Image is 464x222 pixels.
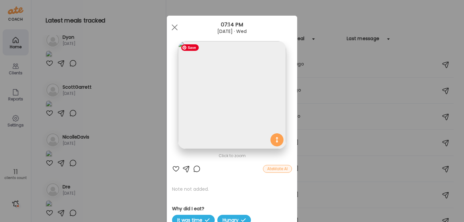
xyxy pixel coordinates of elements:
[167,29,297,34] div: [DATE] · Wed
[181,44,199,51] span: Save
[167,21,297,29] div: 07:14 PM
[172,186,292,192] p: Note not added.
[263,165,292,173] div: AteMate AI
[172,152,292,160] div: Click to zoom
[178,41,286,149] img: images%2F0vTaWyIcA4UGvAp1oZK5yOxvVAX2%2FKranTpZgdCrnYXIGutBe%2FKKdED1vfa9m2ueYVi93F_1080
[172,205,292,212] h3: Why did I eat?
